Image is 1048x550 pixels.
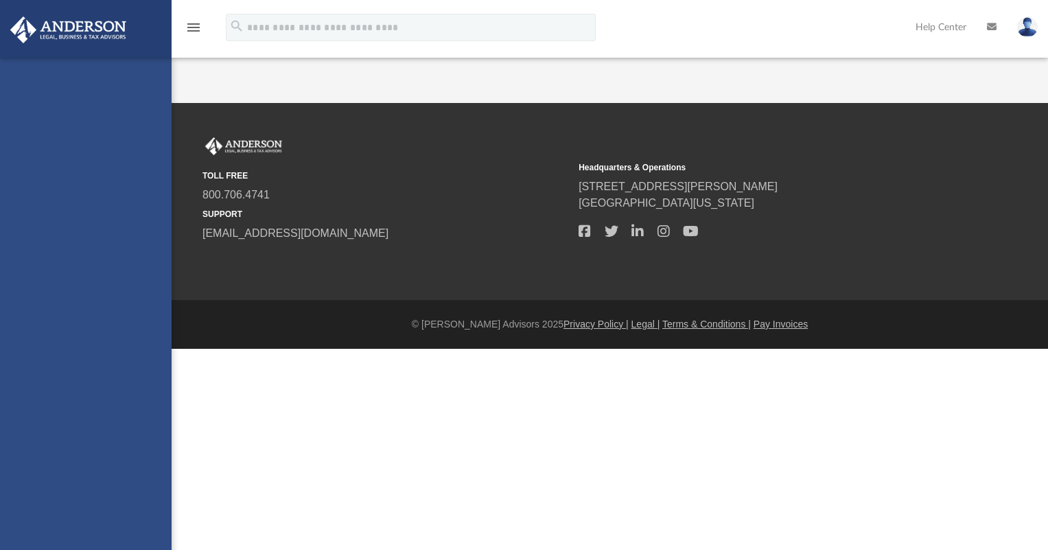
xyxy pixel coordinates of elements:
a: 800.706.4741 [202,189,270,200]
a: Pay Invoices [754,319,808,330]
a: Legal | [631,319,660,330]
i: search [229,19,244,34]
small: SUPPORT [202,208,569,220]
small: TOLL FREE [202,170,569,182]
img: Anderson Advisors Platinum Portal [6,16,130,43]
a: menu [185,26,202,36]
img: Anderson Advisors Platinum Portal [202,137,285,155]
i: menu [185,19,202,36]
img: User Pic [1017,17,1038,37]
div: © [PERSON_NAME] Advisors 2025 [172,317,1048,332]
a: Privacy Policy | [563,319,629,330]
a: [EMAIL_ADDRESS][DOMAIN_NAME] [202,227,388,239]
small: Headquarters & Operations [579,161,945,174]
a: Terms & Conditions | [662,319,751,330]
a: [GEOGRAPHIC_DATA][US_STATE] [579,197,754,209]
a: [STREET_ADDRESS][PERSON_NAME] [579,181,778,192]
